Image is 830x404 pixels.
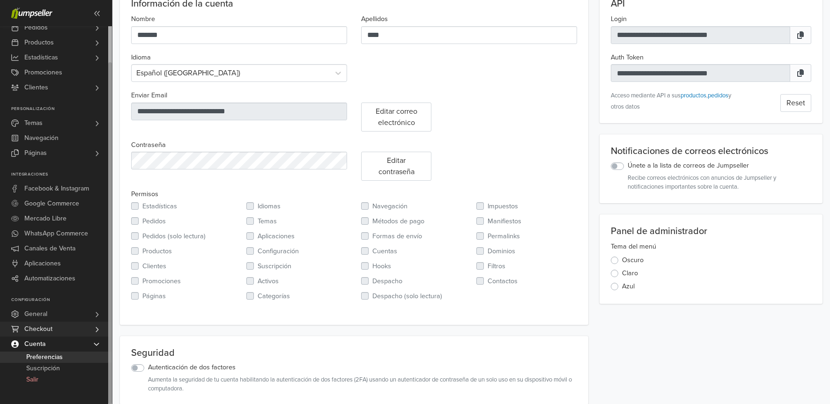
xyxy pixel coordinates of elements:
label: Clientes [142,261,166,272]
label: Cuentas [372,246,397,257]
label: Activos [258,276,279,286]
label: Navegación [372,201,408,212]
span: Preferencias [26,352,63,363]
a: productos [681,92,706,99]
span: Salir [26,374,38,385]
label: Contraseña [131,140,166,150]
div: Notificaciones de correos electrónicos [611,146,811,157]
label: Categorías [258,291,290,301]
label: Nombre [131,14,155,24]
span: Clientes [24,80,48,95]
label: Contactos [488,276,518,286]
span: Suscripción [26,363,60,374]
span: Estadísticas [24,50,58,65]
label: Despacho (solo lectura) [372,291,442,301]
label: Despacho [372,276,402,286]
label: Auth Token [611,52,644,63]
label: Únete a la lista de correos de Jumpseller [628,161,749,171]
small: Aumenta la seguridad de tu cuenta habilitando la autenticación de dos factores (2FA) usando un au... [148,375,577,393]
label: Permisos [131,189,158,199]
label: Autenticación de dos factores [148,362,236,373]
label: Páginas [142,291,166,301]
label: Suscripción [258,261,291,272]
label: Tema del menú [611,242,656,252]
small: Acceso mediante API a sus , y otros datos [611,92,731,110]
label: Claro [622,268,638,279]
button: Editar correo electrónico [361,103,431,132]
span: Cuenta [24,337,45,352]
span: Mercado Libre [24,211,67,226]
a: pedidos [708,92,728,99]
small: Recibe correos electrónicos con anuncios de Jumpseller y notificaciones importantes sobre la cuenta. [628,174,811,191]
span: Páginas [24,146,47,161]
label: Pedidos [142,216,166,227]
label: Permalinks [488,231,520,242]
label: Formas de envío [372,231,422,242]
span: General [24,307,47,322]
p: Configuración [11,297,112,303]
p: Integraciones [11,172,112,177]
p: Personalización [11,106,112,112]
span: Temas [24,116,43,131]
span: Productos [24,35,54,50]
label: Temas [258,216,277,227]
label: Manifiestos [488,216,521,227]
label: Azul [622,281,635,292]
button: Editar contraseña [361,152,431,181]
label: Productos [142,246,172,257]
span: Aplicaciones [24,256,61,271]
label: Apellidos [361,14,388,24]
span: Canales de Venta [24,241,75,256]
label: Impuestos [488,201,518,212]
label: Login [611,14,627,24]
span: Facebook & Instagram [24,181,89,196]
label: Idiomas [258,201,281,212]
span: Pedidos [24,20,48,35]
label: Métodos de pago [372,216,424,227]
span: Navegación [24,131,59,146]
span: WhatsApp Commerce [24,226,88,241]
label: Hooks [372,261,391,272]
span: Checkout [24,322,52,337]
label: Promociones [142,276,181,286]
label: Dominios [488,246,515,257]
span: Automatizaciones [24,271,75,286]
label: Pedidos (solo lectura) [142,231,206,242]
div: Panel de administrador [611,226,811,237]
span: Promociones [24,65,62,80]
label: Idioma [131,52,151,63]
label: Enviar Email [131,90,167,101]
label: Aplicaciones [258,231,295,242]
label: Oscuro [622,255,644,265]
label: Filtros [488,261,505,272]
span: Google Commerce [24,196,79,211]
button: Reset [780,94,811,112]
div: Seguridad [131,347,577,359]
label: Estadísticas [142,201,177,212]
label: Configuración [258,246,299,257]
